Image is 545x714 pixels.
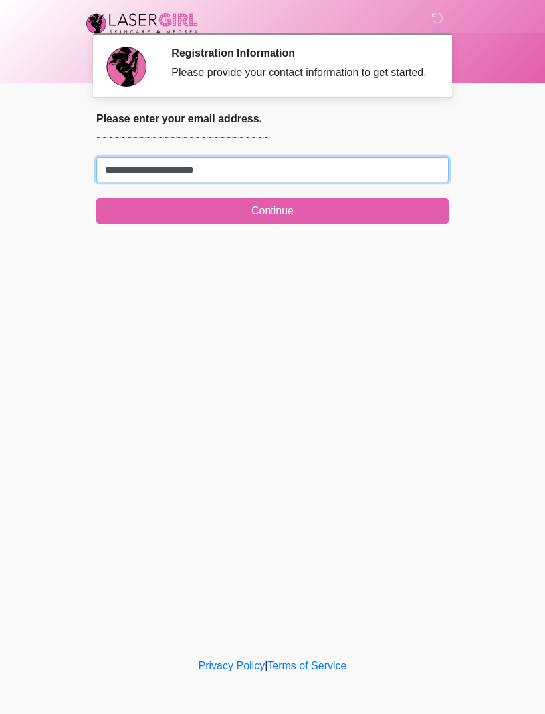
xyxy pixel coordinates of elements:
[171,47,429,59] h2: Registration Information
[96,198,449,224] button: Continue
[83,10,201,37] img: Laser Girl Med Spa LLC Logo
[267,660,346,671] a: Terms of Service
[171,65,429,81] div: Please provide your contact information to get started.
[96,130,449,146] p: ~~~~~~~~~~~~~~~~~~~~~~~~~~~~
[106,47,146,87] img: Agent Avatar
[199,660,265,671] a: Privacy Policy
[96,112,449,125] h2: Please enter your email address.
[265,660,267,671] a: |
